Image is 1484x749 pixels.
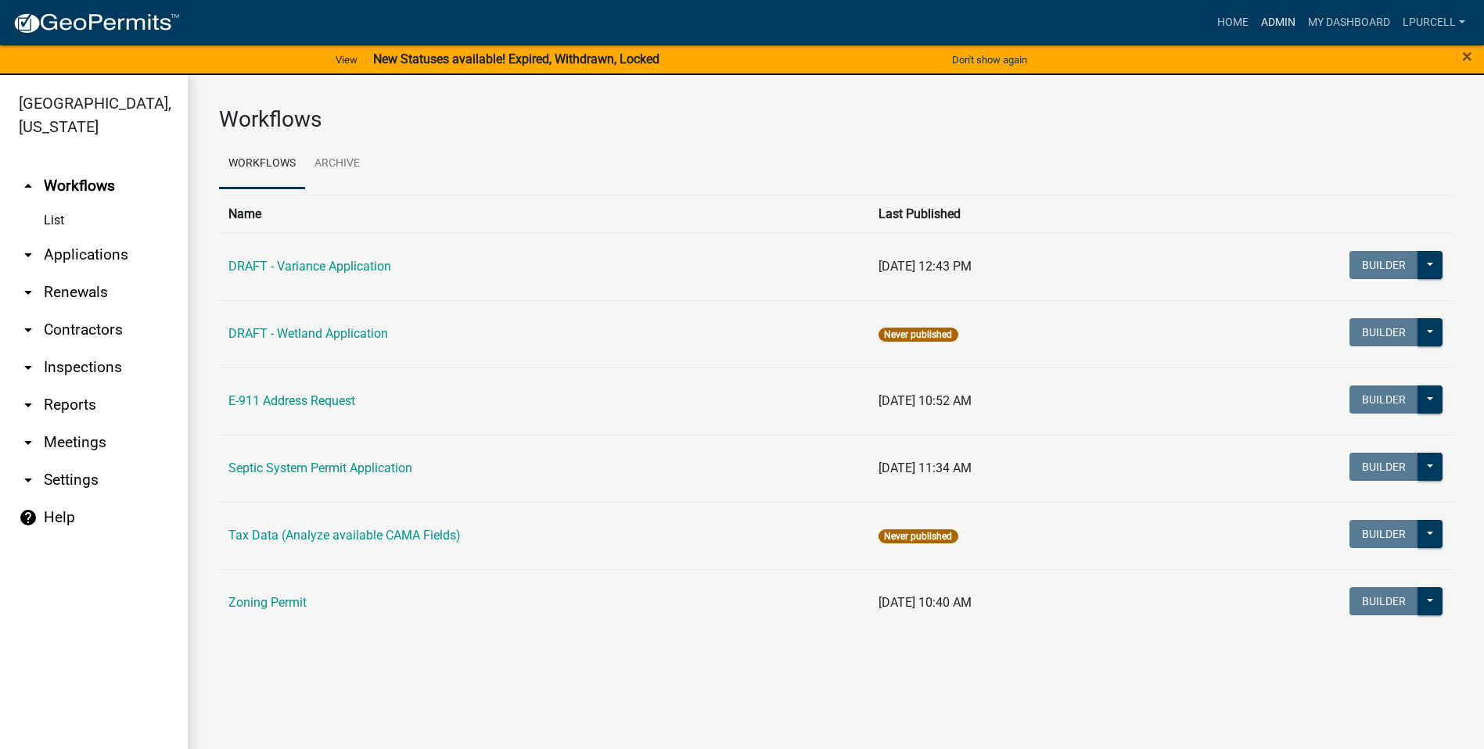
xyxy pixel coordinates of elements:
strong: New Statuses available! Expired, Withdrawn, Locked [373,52,659,66]
span: Never published [879,529,958,543]
button: Don't show again [946,47,1033,73]
button: Builder [1349,520,1418,548]
a: DRAFT - Variance Application [228,259,391,274]
button: Builder [1349,453,1418,481]
span: Never published [879,328,958,342]
i: arrow_drop_down [19,471,38,489]
a: My Dashboard [1302,8,1396,38]
a: Home [1211,8,1255,38]
button: Builder [1349,318,1418,346]
a: Zoning Permit [228,595,307,610]
button: Builder [1349,385,1418,414]
th: Last Published [869,195,1159,233]
button: Close [1462,47,1472,66]
i: arrow_drop_down [19,433,38,452]
a: E-911 Address Request [228,393,355,408]
i: arrow_drop_down [19,283,38,302]
span: [DATE] 10:52 AM [879,393,972,408]
a: lpurcell [1396,8,1471,38]
span: [DATE] 12:43 PM [879,259,972,274]
button: Builder [1349,251,1418,279]
i: arrow_drop_down [19,245,38,264]
a: Workflows [219,139,305,189]
button: Builder [1349,587,1418,615]
a: Archive [305,139,369,189]
span: [DATE] 11:34 AM [879,461,972,475]
th: Name [219,195,869,233]
i: arrow_drop_down [19,321,38,339]
i: arrow_drop_down [19,358,38,377]
i: help [19,508,38,527]
span: [DATE] 10:40 AM [879,595,972,610]
a: Admin [1255,8,1302,38]
i: arrow_drop_down [19,396,38,414]
i: arrow_drop_up [19,177,38,195]
a: View [329,47,364,73]
h3: Workflows [219,106,1453,133]
a: Tax Data (Analyze available CAMA Fields) [228,528,461,543]
span: × [1462,45,1472,67]
a: Septic System Permit Application [228,461,412,475]
a: DRAFT - Wetland Application [228,326,388,341]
